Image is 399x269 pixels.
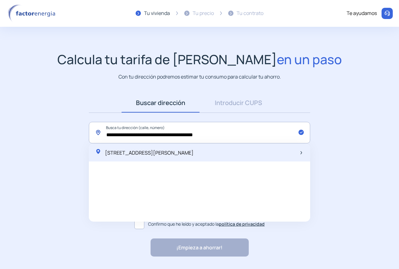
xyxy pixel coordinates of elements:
img: location-pin-green.svg [95,148,101,155]
span: [STREET_ADDRESS][PERSON_NAME] [105,149,194,156]
h1: Calcula tu tarifa de [PERSON_NAME] [57,52,342,67]
img: logo factor [6,4,59,22]
p: Con tu dirección podremos estimar tu consumo para calcular tu ahorro. [118,73,281,81]
span: Confirmo que he leído y aceptado la [148,221,265,228]
span: en un paso [277,50,342,68]
img: arrow-next-item.svg [300,151,302,154]
div: Te ayudamos [347,9,377,17]
div: Tu precio [193,9,214,17]
a: Buscar dirección [122,93,199,113]
a: política de privacidad [219,221,265,227]
div: Tu vivienda [144,9,170,17]
a: Introducir CUPS [199,93,277,113]
div: Tu contrato [237,9,263,17]
img: llamar [384,10,390,17]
